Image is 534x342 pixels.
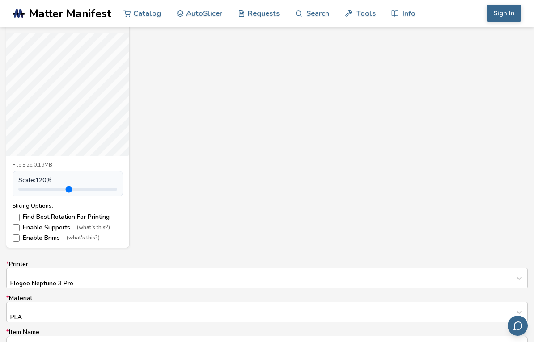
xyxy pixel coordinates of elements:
[13,234,20,242] input: Enable Brims(what's this?)
[13,234,123,242] label: Enable Brims
[18,177,52,184] span: Scale: 120 %
[6,295,528,322] label: Material
[13,224,123,231] label: Enable Supports
[13,162,123,168] div: File Size: 0.19MB
[10,280,290,287] div: Elegoo Neptune 3 Pro
[13,224,20,231] input: Enable Supports(what's this?)
[508,316,528,336] button: Send feedback via email
[77,225,110,231] span: (what's this?)
[13,214,20,221] input: Find Best Rotation For Printing
[487,5,521,22] button: Sign In
[13,203,123,209] div: Slicing Options:
[6,261,528,288] label: Printer
[29,7,111,20] span: Matter Manifest
[11,305,13,312] input: *MaterialPLA
[10,314,265,321] div: PLA
[13,213,123,221] label: Find Best Rotation For Printing
[67,235,100,241] span: (what's this?)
